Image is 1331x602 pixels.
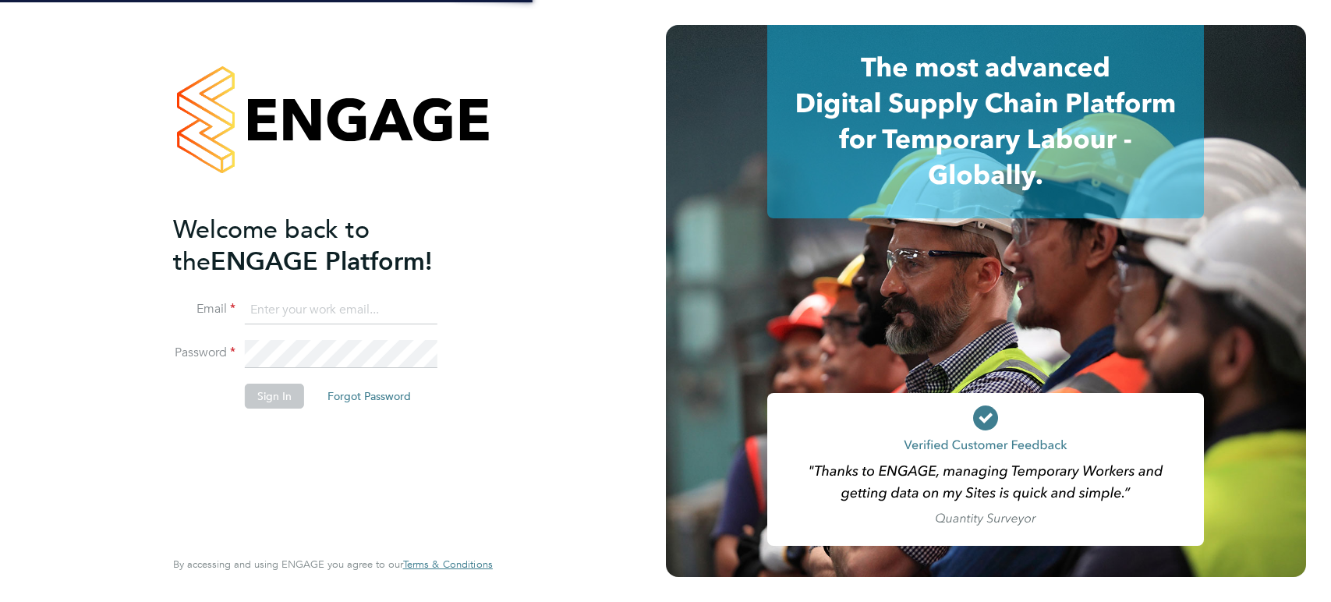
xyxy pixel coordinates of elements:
[245,296,437,324] input: Enter your work email...
[173,301,235,317] label: Email
[173,558,493,571] span: By accessing and using ENGAGE you agree to our
[315,384,423,409] button: Forgot Password
[403,558,493,571] a: Terms & Conditions
[173,214,370,277] span: Welcome back to the
[173,214,477,278] h2: ENGAGE Platform!
[173,345,235,361] label: Password
[245,384,304,409] button: Sign In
